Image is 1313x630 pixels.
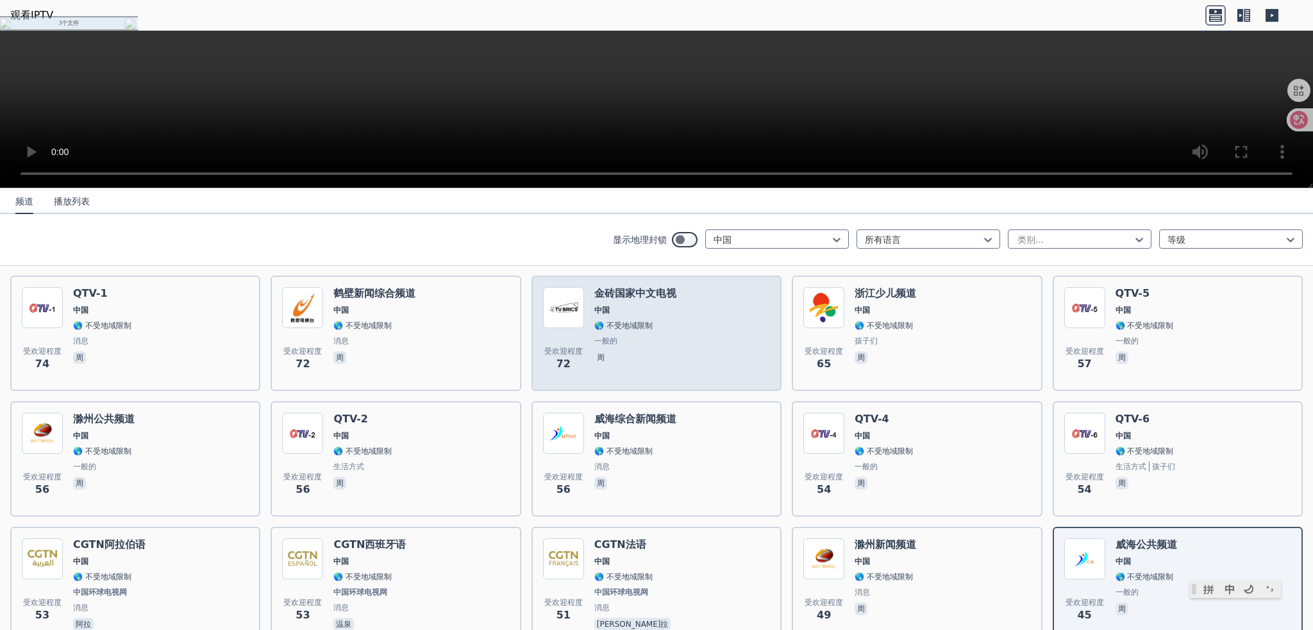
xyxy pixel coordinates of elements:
font: 一般的 [855,462,878,471]
font: 中国 [594,431,610,440]
font: 一般的 [594,336,617,345]
font: 中国 [855,431,870,440]
font: 53 [296,609,310,621]
img: QTV-2 [282,413,323,454]
font: 54 [817,483,831,495]
font: QTV-6 [1116,413,1150,425]
font: 受欢迎程度 [544,598,583,607]
font: CGTN西班牙语 [333,538,406,551]
img: 滁州新闻频道 [803,538,844,579]
font: CGTN法语 [594,538,646,551]
font: 74 [35,358,49,370]
font: 周 [76,479,83,488]
font: 中国 [73,306,88,315]
font: 周 [597,353,605,362]
font: 受欢迎程度 [805,472,843,481]
font: 🌎 不受地域限制 [1116,447,1174,456]
font: 周 [857,479,865,488]
font: 周 [857,353,865,362]
font: 消息 [73,603,88,612]
font: 中国 [855,557,870,566]
font: 🌎 不受地域限制 [1116,321,1174,330]
font: 鹤壁新闻综合频道 [333,287,415,299]
font: 中国 [855,306,870,315]
font: 周 [1118,604,1126,613]
font: 周 [857,604,865,613]
font: 消息 [333,603,349,612]
font: 受欢迎程度 [805,347,843,356]
font: 浙江少儿频道 [855,287,916,299]
font: [PERSON_NAME]拉 [597,620,669,629]
font: 消息 [855,588,870,597]
font: QTV-4 [855,413,889,425]
font: 中国 [1116,557,1131,566]
font: 56 [35,483,49,495]
font: 中国 [333,557,349,566]
font: 中国 [73,557,88,566]
font: 生活方式 [1116,462,1146,471]
a: 观看IPTV [10,8,53,23]
font: 一般的 [1116,588,1139,597]
font: 受欢迎程度 [283,598,322,607]
font: 中国 [1116,306,1131,315]
font: 受欢迎程度 [544,347,583,356]
font: 威海公共频道 [1116,538,1177,551]
font: 消息 [594,462,610,471]
font: 孩子们 [855,336,878,345]
img: CGTN阿拉伯语 [22,538,63,579]
font: QTV-5 [1116,287,1150,299]
img: QTV-4 [803,413,844,454]
font: 周 [336,479,344,488]
font: 受欢迎程度 [23,472,62,481]
img: QTV-5 [1064,287,1105,328]
img: CGTN西班牙语 [282,538,323,579]
font: 🌎 不受地域限制 [855,447,913,456]
font: 中国 [73,431,88,440]
font: 受欢迎程度 [23,598,62,607]
font: 54 [1077,483,1091,495]
font: 🌎 不受地域限制 [594,321,653,330]
font: 中国 [333,431,349,440]
font: 受欢迎程度 [1066,347,1104,356]
img: QTV-6 [1064,413,1105,454]
font: 45 [1077,609,1091,621]
font: 消息 [333,336,349,345]
font: 受欢迎程度 [805,598,843,607]
font: 中国 [333,306,349,315]
img: 威海公共频道 [1064,538,1105,579]
font: 受欢迎程度 [283,472,322,481]
img: 滁州公共频道 [22,413,63,454]
font: 🌎 不受地域限制 [333,572,392,581]
font: 显示地理封锁 [613,235,667,245]
font: 滁州新闻频道 [855,538,916,551]
font: 受欢迎程度 [1066,598,1104,607]
button: 播放列表 [54,190,90,214]
font: 受欢迎程度 [1066,472,1104,481]
font: 🌎 不受地域限制 [73,321,131,330]
font: 🌎 不受地域限制 [73,447,131,456]
img: 金砖国家中文电视 [543,287,584,328]
font: 56 [296,483,310,495]
font: 57 [1077,358,1091,370]
font: 观看IPTV [10,9,53,21]
font: QTV-2 [333,413,368,425]
font: 生活方式 [333,462,364,471]
font: 🌎 不受地域限制 [855,572,913,581]
font: 中国 [594,557,610,566]
font: 一般的 [1116,336,1139,345]
img: 鹤壁新闻综合频道 [282,287,323,328]
font: 消息 [594,603,610,612]
font: 51 [556,609,571,621]
font: 🌎 不受地域限制 [855,321,913,330]
img: 威海综合新闻频道 [543,413,584,454]
font: 周 [336,353,344,362]
font: 温泉 [336,620,351,629]
font: 频道 [15,196,33,206]
font: 56 [556,483,571,495]
font: 🌎 不受地域限制 [594,572,653,581]
font: 金砖国家中文电视 [594,287,676,299]
font: 53 [35,609,49,621]
font: 滁州公共频道 [73,413,135,425]
font: 中国 [594,306,610,315]
font: 周 [1118,353,1126,362]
